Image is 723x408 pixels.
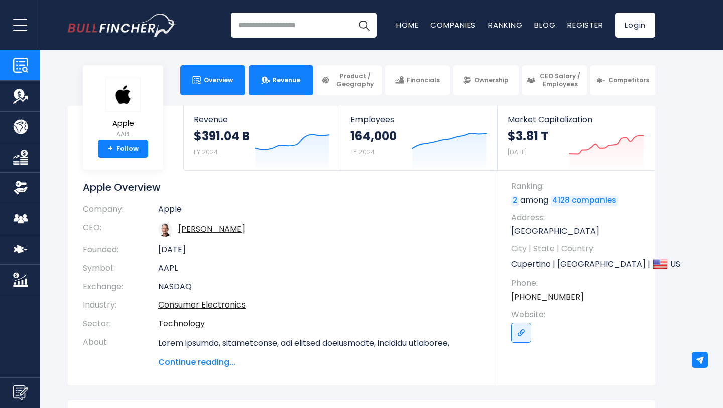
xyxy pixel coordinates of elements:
[273,76,300,84] span: Revenue
[83,241,158,259] th: Founded:
[508,128,548,144] strong: $3.81 T
[351,13,377,38] button: Search
[317,65,382,95] a: Product / Geography
[83,181,482,194] h1: Apple Overview
[511,278,645,289] span: Phone:
[508,148,527,156] small: [DATE]
[105,130,141,139] small: AAPL
[204,76,233,84] span: Overview
[350,128,397,144] strong: 164,000
[340,106,497,170] a: Employees 164,000 FY 2024
[615,13,655,38] a: Login
[158,241,482,259] td: [DATE]
[83,204,158,219] th: Company:
[105,119,141,128] span: Apple
[551,196,618,206] a: 4128 companies
[158,299,246,311] a: Consumer Electronics
[98,140,148,158] a: +Follow
[180,65,245,95] a: Overview
[453,65,518,95] a: Ownership
[350,115,487,124] span: Employees
[511,257,645,272] p: Cupertino | [GEOGRAPHIC_DATA] | US
[83,315,158,333] th: Sector:
[396,20,418,30] a: Home
[488,20,522,30] a: Ranking
[184,106,340,170] a: Revenue $391.04 B FY 2024
[511,309,645,320] span: Website:
[511,292,584,303] a: [PHONE_NUMBER]
[158,318,205,329] a: Technology
[511,196,519,206] a: 2
[68,14,176,37] img: Bullfincher logo
[178,223,245,235] a: ceo
[83,278,158,296] th: Exchange:
[511,181,645,192] span: Ranking:
[407,76,440,84] span: Financials
[194,115,330,124] span: Revenue
[350,148,375,156] small: FY 2024
[108,144,113,153] strong: +
[333,72,377,88] span: Product / Geography
[608,76,649,84] span: Competitors
[511,212,645,223] span: Address:
[83,259,158,278] th: Symbol:
[105,77,141,140] a: Apple AAPL
[511,243,645,254] span: City | State | Country:
[522,65,587,95] a: CEO Salary / Employees
[534,20,555,30] a: Blog
[68,14,176,37] a: Go to homepage
[83,333,158,368] th: About
[508,115,644,124] span: Market Capitalization
[194,148,218,156] small: FY 2024
[385,65,450,95] a: Financials
[511,195,645,206] p: among
[158,356,482,368] span: Continue reading...
[430,20,476,30] a: Companies
[498,106,654,170] a: Market Capitalization $3.81 T [DATE]
[511,323,531,343] a: Go to link
[474,76,509,84] span: Ownership
[83,219,158,241] th: CEO:
[567,20,603,30] a: Register
[158,204,482,219] td: Apple
[511,226,645,237] p: [GEOGRAPHIC_DATA]
[158,259,482,278] td: AAPL
[158,223,172,237] img: tim-cook.jpg
[13,180,28,195] img: Ownership
[83,296,158,315] th: Industry:
[590,65,655,95] a: Competitors
[538,72,582,88] span: CEO Salary / Employees
[158,278,482,296] td: NASDAQ
[194,128,250,144] strong: $391.04 B
[249,65,313,95] a: Revenue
